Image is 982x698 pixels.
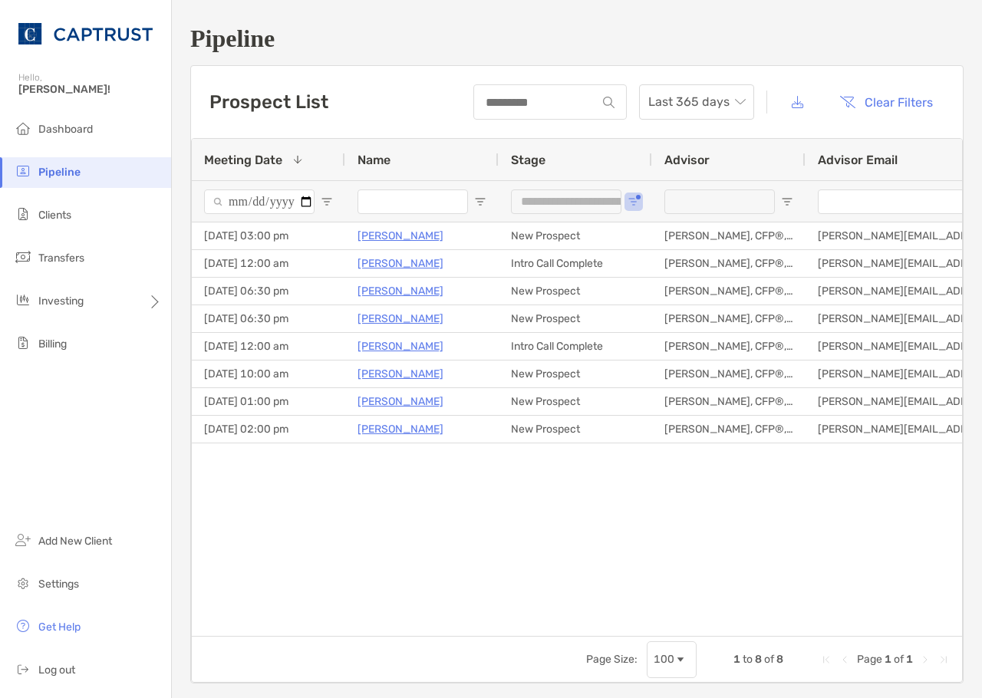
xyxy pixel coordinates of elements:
div: New Prospect [499,278,652,305]
img: clients icon [14,205,32,223]
span: 1 [733,653,740,666]
img: input icon [603,97,615,108]
a: [PERSON_NAME] [358,364,443,384]
div: Previous Page [839,654,851,666]
span: Clients [38,209,71,222]
span: Meeting Date [204,153,282,167]
div: [DATE] 01:00 pm [192,388,345,415]
span: Pipeline [38,166,81,179]
div: [DATE] 06:30 pm [192,305,345,332]
img: get-help icon [14,617,32,635]
input: Name Filter Input [358,189,468,214]
div: Next Page [919,654,931,666]
div: [PERSON_NAME], CFP®, CDFA® [652,361,806,387]
div: Intro Call Complete [499,333,652,360]
span: Add New Client [38,535,112,548]
img: dashboard icon [14,119,32,137]
span: Investing [38,295,84,308]
span: Stage [511,153,545,167]
img: settings icon [14,574,32,592]
span: 1 [885,653,891,666]
span: Dashboard [38,123,93,136]
img: transfers icon [14,248,32,266]
span: Last 365 days [648,85,745,119]
div: Page Size [647,641,697,678]
div: New Prospect [499,361,652,387]
div: [DATE] 12:00 am [192,333,345,360]
a: [PERSON_NAME] [358,337,443,356]
div: [DATE] 03:00 pm [192,222,345,249]
div: [DATE] 06:30 pm [192,278,345,305]
div: New Prospect [499,388,652,415]
img: logout icon [14,660,32,678]
div: [DATE] 02:00 pm [192,416,345,443]
button: Open Filter Menu [474,196,486,208]
span: Transfers [38,252,84,265]
span: to [743,653,753,666]
span: Get Help [38,621,81,634]
a: [PERSON_NAME] [358,392,443,411]
span: 8 [755,653,762,666]
a: [PERSON_NAME] [358,282,443,301]
div: First Page [820,654,832,666]
span: of [764,653,774,666]
a: [PERSON_NAME] [358,420,443,439]
span: Settings [38,578,79,591]
div: [DATE] 10:00 am [192,361,345,387]
span: Billing [38,337,67,351]
span: [PERSON_NAME]! [18,83,162,96]
img: billing icon [14,334,32,352]
button: Open Filter Menu [628,196,640,208]
span: of [894,653,904,666]
div: [PERSON_NAME], CFP®, CDFA® [652,278,806,305]
div: [PERSON_NAME], CFP®, CDFA® [652,416,806,443]
h1: Pipeline [190,25,964,53]
input: Meeting Date Filter Input [204,189,315,214]
h3: Prospect List [209,91,328,113]
span: Advisor [664,153,710,167]
button: Open Filter Menu [781,196,793,208]
a: [PERSON_NAME] [358,226,443,245]
div: [PERSON_NAME], CFP®, CDFA® [652,388,806,415]
a: [PERSON_NAME] [358,254,443,273]
img: pipeline icon [14,162,32,180]
img: CAPTRUST Logo [18,6,153,61]
div: New Prospect [499,305,652,332]
div: Page Size: [586,653,638,666]
div: [PERSON_NAME], CFP®, CDFA® [652,333,806,360]
span: 8 [776,653,783,666]
span: Log out [38,663,75,677]
button: Open Filter Menu [321,196,333,208]
img: add_new_client icon [14,531,32,549]
div: [PERSON_NAME], CFP®, CDFA® [652,250,806,277]
div: Intro Call Complete [499,250,652,277]
div: 100 [654,653,674,666]
button: Clear Filters [828,85,944,119]
div: [PERSON_NAME], CFP®, CDFA® [652,305,806,332]
div: Last Page [938,654,950,666]
div: New Prospect [499,416,652,443]
div: New Prospect [499,222,652,249]
span: Page [857,653,882,666]
span: Advisor Email [818,153,898,167]
div: [PERSON_NAME], CFP®, CDFA® [652,222,806,249]
div: [DATE] 12:00 am [192,250,345,277]
span: 1 [906,653,913,666]
span: Name [358,153,390,167]
a: [PERSON_NAME] [358,309,443,328]
img: investing icon [14,291,32,309]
